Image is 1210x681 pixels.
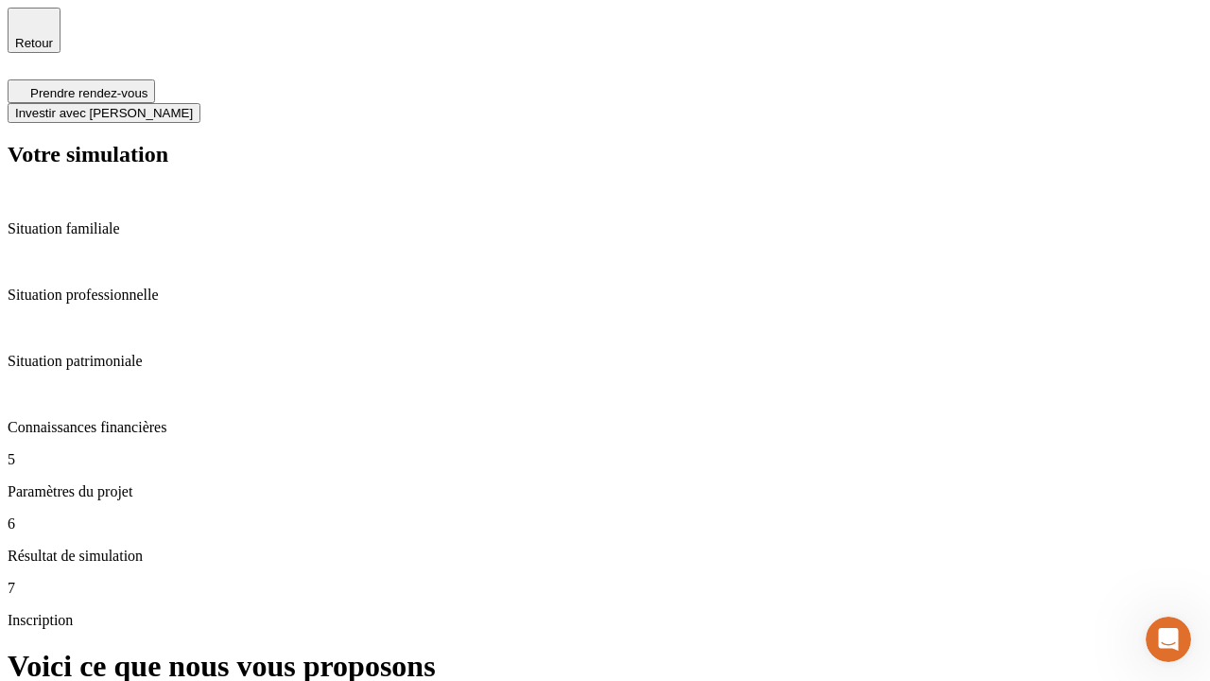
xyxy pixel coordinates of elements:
[8,142,1202,167] h2: Votre simulation
[8,220,1202,237] p: Situation familiale
[30,86,147,100] span: Prendre rendez-vous
[8,612,1202,629] p: Inscription
[8,287,1202,304] p: Situation professionnelle
[8,79,155,103] button: Prendre rendez-vous
[8,548,1202,565] p: Résultat de simulation
[15,36,53,50] span: Retour
[8,103,200,123] button: Investir avec [PERSON_NAME]
[8,8,60,53] button: Retour
[8,580,1202,597] p: 7
[15,106,193,120] span: Investir avec [PERSON_NAME]
[8,483,1202,500] p: Paramètres du projet
[8,451,1202,468] p: 5
[1146,617,1191,662] iframe: Intercom live chat
[8,353,1202,370] p: Situation patrimoniale
[8,515,1202,533] p: 6
[8,419,1202,436] p: Connaissances financières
